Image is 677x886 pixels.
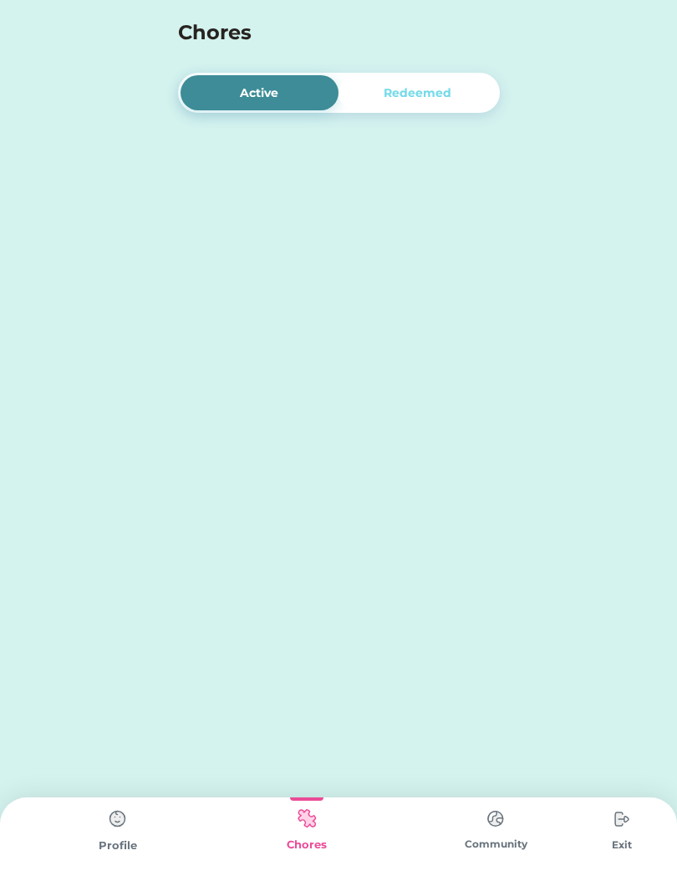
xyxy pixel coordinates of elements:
[101,802,135,836] img: type%3Dchores%2C%20state%3Ddefault.svg
[384,84,451,102] div: Redeemed
[212,837,401,853] div: Chores
[290,802,323,835] img: type%3Dkids%2C%20state%3Dselected.svg
[605,802,639,836] img: type%3Dchores%2C%20state%3Ddefault.svg
[240,84,278,102] div: Active
[23,838,212,854] div: Profile
[401,837,590,852] div: Community
[590,838,654,853] div: Exit
[178,18,455,48] h4: Chores
[479,802,512,835] img: type%3Dchores%2C%20state%3Ddefault.svg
